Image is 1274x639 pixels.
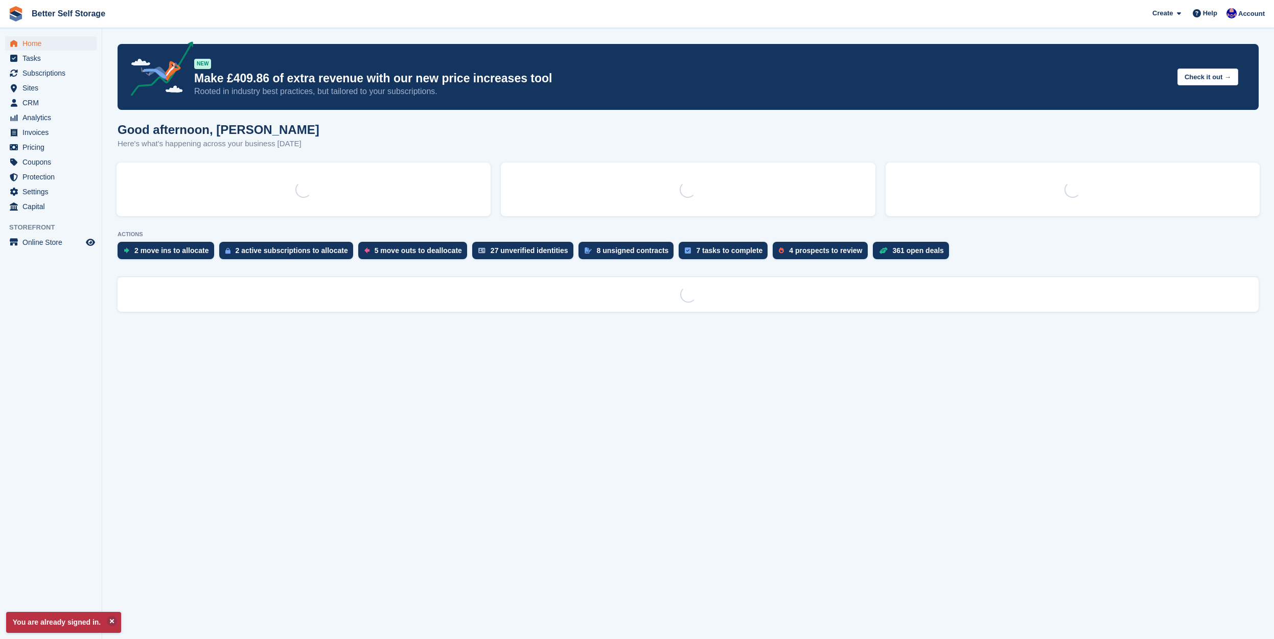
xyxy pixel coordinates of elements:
[118,242,219,264] a: 2 move ins to allocate
[5,155,97,169] a: menu
[578,242,679,264] a: 8 unsigned contracts
[22,96,84,110] span: CRM
[375,246,462,255] div: 5 move outs to deallocate
[118,138,319,150] p: Here's what's happening across your business [DATE]
[9,222,102,233] span: Storefront
[5,199,97,214] a: menu
[124,247,129,254] img: move_ins_to_allocate_icon-fdf77a2bb77ea45bf5b3d319d69a93e2d87916cf1d5bf7949dd705db3b84f3ca.svg
[22,170,84,184] span: Protection
[364,247,369,254] img: move_outs_to_deallocate_icon-f764333ba52eb49d3ac5e1228854f67142a1ed5810a6f6cc68b1a99e826820c5.svg
[219,242,358,264] a: 2 active subscriptions to allocate
[22,81,84,95] span: Sites
[5,66,97,80] a: menu
[779,247,784,254] img: prospect-51fa495bee0391a8d652442698ab0144808aea92771e9ea1ae160a38d050c398.svg
[22,155,84,169] span: Coupons
[1203,8,1217,18] span: Help
[1152,8,1173,18] span: Create
[893,246,944,255] div: 361 open deals
[5,125,97,140] a: menu
[478,247,485,254] img: verify_identity-adf6edd0f0f0b5bbfe63781bf79b02c33cf7c696d77639b501bdc392416b5a36.svg
[879,247,888,254] img: deal-1b604bf984904fb50ccaf53a9ad4b4a5d6e5aea283cecdc64d6e3604feb123c2.svg
[5,36,97,51] a: menu
[685,247,691,254] img: task-75834270c22a3079a89374b754ae025e5fb1db73e45f91037f5363f120a921f8.svg
[194,86,1169,97] p: Rooted in industry best practices, but tailored to your subscriptions.
[5,110,97,125] a: menu
[22,110,84,125] span: Analytics
[585,247,592,254] img: contract_signature_icon-13c848040528278c33f63329250d36e43548de30e8caae1d1a13099fd9432cc5.svg
[1226,8,1237,18] img: David Macdonald
[225,247,230,254] img: active_subscription_to_allocate_icon-d502201f5373d7db506a760aba3b589e785aa758c864c3986d89f69b8ff3...
[773,242,872,264] a: 4 prospects to review
[118,123,319,136] h1: Good afternoon, [PERSON_NAME]
[5,235,97,249] a: menu
[194,59,211,69] div: NEW
[5,185,97,199] a: menu
[5,51,97,65] a: menu
[22,235,84,249] span: Online Store
[5,81,97,95] a: menu
[22,51,84,65] span: Tasks
[118,231,1259,238] p: ACTIONS
[679,242,773,264] a: 7 tasks to complete
[472,242,578,264] a: 27 unverified identities
[358,242,472,264] a: 5 move outs to deallocate
[122,41,194,100] img: price-adjustments-announcement-icon-8257ccfd72463d97f412b2fc003d46551f7dbcb40ab6d574587a9cd5c0d94...
[873,242,954,264] a: 361 open deals
[6,612,121,633] p: You are already signed in.
[8,6,24,21] img: stora-icon-8386f47178a22dfd0bd8f6a31ec36ba5ce8667c1dd55bd0f319d3a0aa187defe.svg
[236,246,348,255] div: 2 active subscriptions to allocate
[22,199,84,214] span: Capital
[194,71,1169,86] p: Make £409.86 of extra revenue with our new price increases tool
[22,36,84,51] span: Home
[22,140,84,154] span: Pricing
[5,140,97,154] a: menu
[491,246,568,255] div: 27 unverified identities
[696,246,762,255] div: 7 tasks to complete
[597,246,669,255] div: 8 unsigned contracts
[1177,69,1238,85] button: Check it out →
[1238,9,1265,19] span: Account
[134,246,209,255] div: 2 move ins to allocate
[5,96,97,110] a: menu
[22,185,84,199] span: Settings
[28,5,109,22] a: Better Self Storage
[5,170,97,184] a: menu
[84,236,97,248] a: Preview store
[789,246,862,255] div: 4 prospects to review
[22,125,84,140] span: Invoices
[22,66,84,80] span: Subscriptions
